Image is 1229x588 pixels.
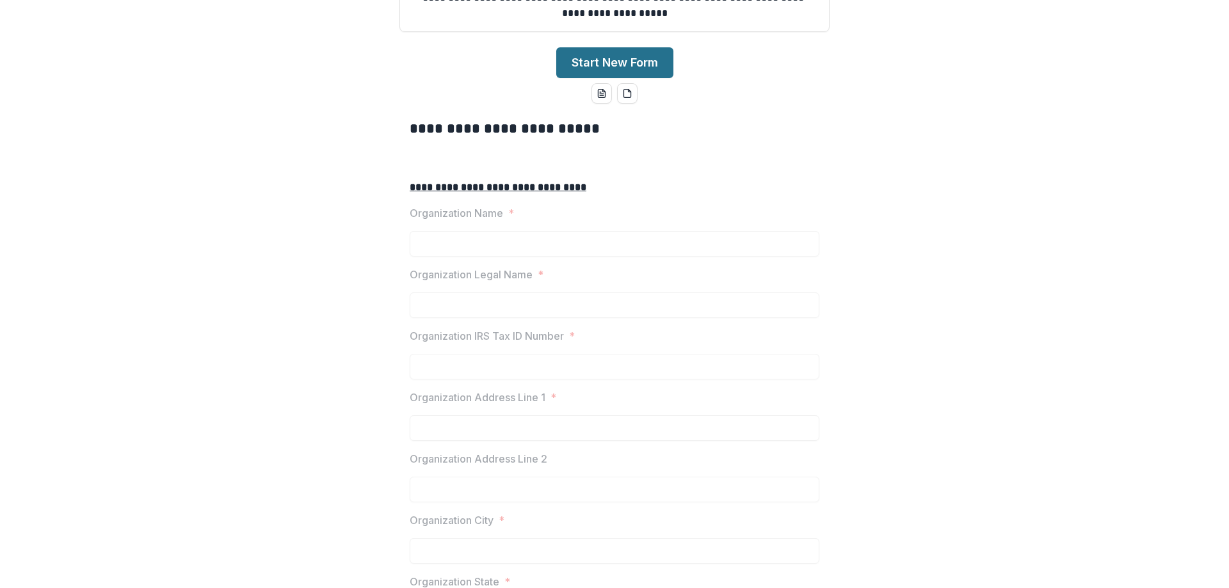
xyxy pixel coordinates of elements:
p: Organization Address Line 1 [410,390,545,405]
p: Organization City [410,513,494,528]
button: Start New Form [556,47,673,78]
button: pdf-download [617,83,638,104]
p: Organization Name [410,205,503,221]
p: Organization Address Line 2 [410,451,547,466]
p: Organization Legal Name [410,267,533,282]
p: Organization IRS Tax ID Number [410,328,564,344]
button: word-download [591,83,612,104]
